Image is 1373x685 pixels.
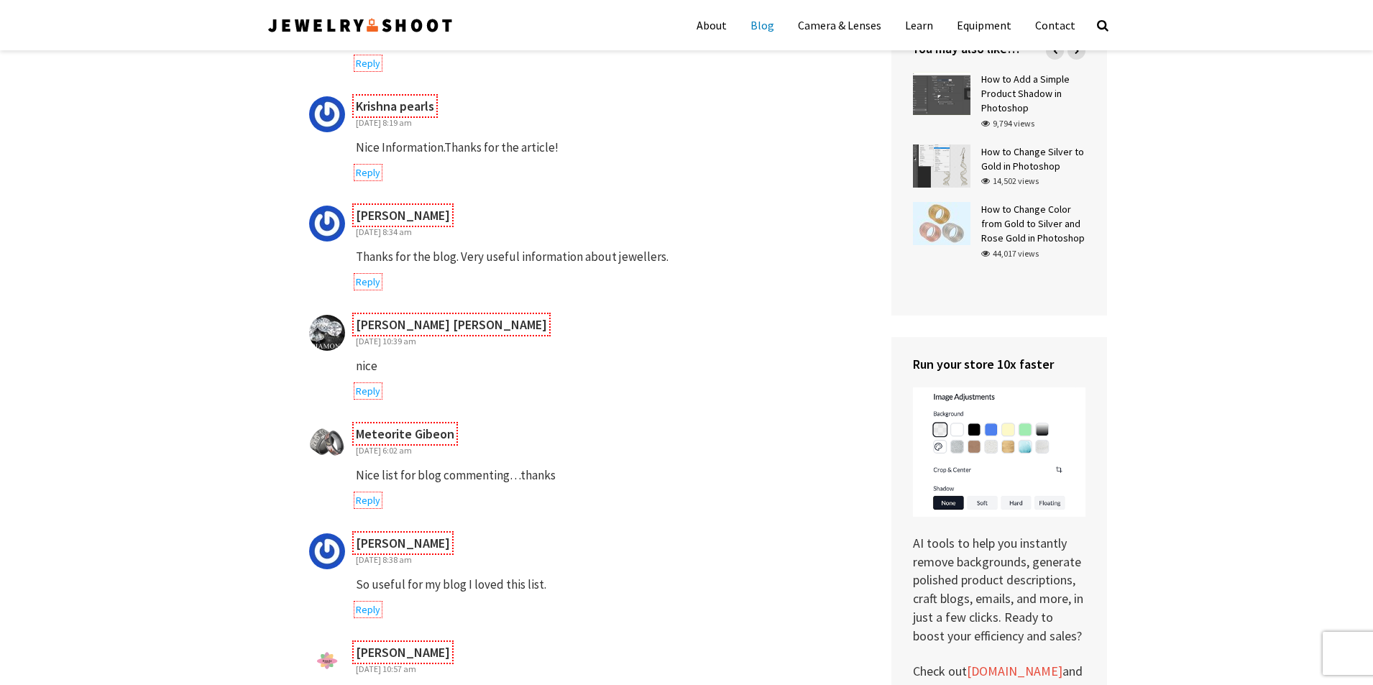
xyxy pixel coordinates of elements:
p: nice [356,357,827,376]
a: Reply to Krishna pearls [356,166,380,179]
a: How to Add a Simple Product Shadow in Photoshop [981,73,1070,114]
a: [DATE] 6:02 am [356,445,412,456]
p: So useful for my blog I loved this list. [356,576,827,594]
a: [DATE] 8:19 am [356,117,412,128]
p: Nice list for blog commenting…thanks [356,466,827,485]
a: About [686,7,738,43]
div: 14,502 views [981,175,1039,188]
img: Jewelry Photographer Bay Area - San Francisco | Nationwide via Mail [266,14,454,37]
a: [DATE] 8:38 am [356,554,412,565]
a: Meteorite Gibeon [356,426,454,442]
a: [DATE] 10:39 am [356,336,416,346]
a: [PERSON_NAME] [356,207,450,224]
div: 9,794 views [981,117,1034,130]
a: Contact [1024,7,1086,43]
a: [PERSON_NAME] [356,535,450,551]
a: [DOMAIN_NAME] [967,663,1062,680]
a: [PERSON_NAME] [356,644,450,661]
a: Reply to Ivan Nick [356,385,380,397]
a: Blog [740,7,785,43]
a: Camera & Lenses [787,7,892,43]
p: Thanks for the blog. Very useful information about jewellers. [356,248,827,267]
a: [DATE] 8:34 am [356,226,412,237]
a: Reply to Frank Woodward [356,603,380,616]
a: Krishna pearls [356,98,434,114]
a: Reply to Umesh kumar Agarwal [356,275,380,288]
a: Learn [894,7,944,43]
a: Reply to Meteorite Gibeon [356,494,380,507]
div: 44,017 views [981,247,1039,260]
p: Nice Information.Thanks for the article! [356,139,827,157]
a: How to Change Color from Gold to Silver and Rose Gold in Photoshop [981,203,1085,244]
p: AI tools to help you instantly remove backgrounds, generate polished product descriptions, craft ... [913,387,1085,645]
h4: Run your store 10x faster [913,355,1085,373]
a: Equipment [946,7,1022,43]
a: How to Change Silver to Gold in Photoshop [981,145,1084,173]
a: [PERSON_NAME] [PERSON_NAME] [356,316,547,333]
a: Reply to LP in Portsmouth [356,57,380,70]
a: [DATE] 10:57 am [356,663,416,674]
